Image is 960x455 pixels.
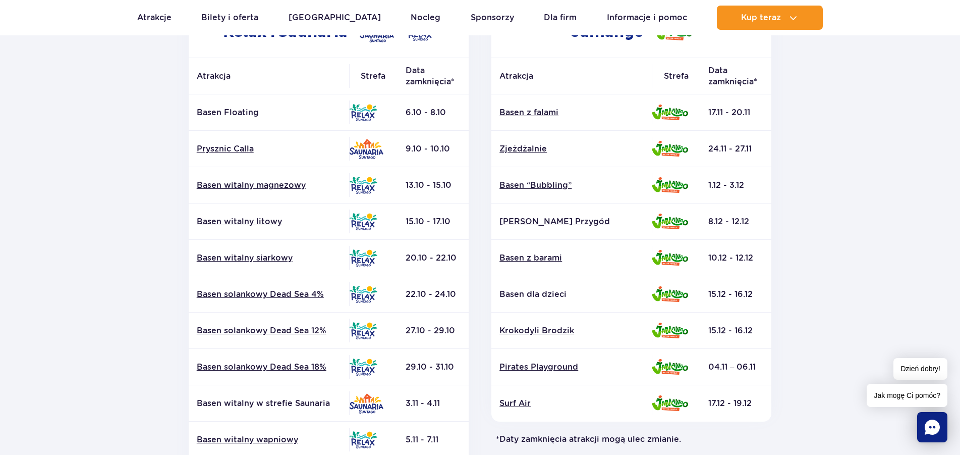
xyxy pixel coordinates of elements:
[398,94,469,131] td: 6.10 - 8.10
[652,214,688,229] img: Jamango
[349,393,383,414] img: Saunaria
[491,58,652,94] th: Atrakcja
[893,358,947,380] span: Dzień dobry!
[488,434,776,445] p: *Daty zamknięcia atrakcji mogą ulec zmianie.
[197,107,341,118] p: Basen Floating
[137,6,172,30] a: Atrakcje
[700,276,771,313] td: 15.12 - 16.12
[652,359,688,375] img: Jamango
[700,94,771,131] td: 17.11 - 20.11
[197,216,341,227] a: Basen witalny litowy
[700,385,771,422] td: 17.12 - 19.12
[700,349,771,385] td: 04.11 – 06.11
[917,412,947,442] div: Chat
[349,104,377,121] img: Relax
[700,313,771,349] td: 15.12 - 16.12
[700,204,771,240] td: 8.12 - 12.12
[499,107,644,118] a: Basen z falami
[398,204,469,240] td: 15.10 - 17.10
[499,362,644,373] a: Pirates Playground
[398,240,469,276] td: 20.10 - 22.10
[398,385,469,422] td: 3.11 - 4.11
[349,177,377,194] img: Relax
[741,13,781,22] span: Kup teraz
[499,398,644,409] a: Surf Air
[652,286,688,302] img: Jamango
[349,249,377,267] img: Relax
[499,252,644,264] a: Basen z barami
[398,276,469,313] td: 22.10 - 24.10
[197,180,341,191] a: Basen witalny magnezowy
[349,213,377,230] img: Relax
[197,434,341,445] a: Basen witalny wapniowy
[189,58,349,94] th: Atrakcja
[499,216,644,227] a: [PERSON_NAME] Przygód
[652,395,688,411] img: Jamango
[197,398,341,409] p: Basen witalny w strefie Saunaria
[652,177,688,193] img: Jamango
[471,6,514,30] a: Sponsorzy
[349,359,377,376] img: Relax
[349,139,383,159] img: Saunaria
[411,6,440,30] a: Nocleg
[652,141,688,157] img: Jamango
[349,58,398,94] th: Strefa
[700,58,771,94] th: Data zamknięcia*
[700,131,771,167] td: 24.11 - 27.11
[197,325,341,336] a: Basen solankowy Dead Sea 12%
[398,58,469,94] th: Data zamknięcia*
[652,323,688,338] img: Jamango
[717,6,823,30] button: Kup teraz
[197,252,341,264] a: Basen witalny siarkowy
[349,322,377,339] img: Relax
[289,6,381,30] a: [GEOGRAPHIC_DATA]
[201,6,258,30] a: Bilety i oferta
[398,131,469,167] td: 9.10 - 10.10
[607,6,687,30] a: Informacje i pomoc
[349,431,377,448] img: Relax
[652,250,688,266] img: Jamango
[544,6,577,30] a: Dla firm
[499,325,644,336] a: Krokodyli Brodzik
[398,167,469,204] td: 13.10 - 15.10
[197,143,341,155] a: Prysznic Calla
[700,240,771,276] td: 10.12 - 12.12
[652,105,688,120] img: Jamango
[499,289,644,300] p: Basen dla dzieci
[499,180,644,191] a: Basen “Bubbling”
[499,143,644,155] a: Zjeżdżalnie
[867,384,947,407] span: Jak mogę Ci pomóc?
[652,58,700,94] th: Strefa
[197,362,341,373] a: Basen solankowy Dead Sea 18%
[197,289,341,300] a: Basen solankowy Dead Sea 4%
[398,313,469,349] td: 27.10 - 29.10
[398,349,469,385] td: 29.10 - 31.10
[700,167,771,204] td: 1.12 - 3.12
[349,286,377,303] img: Relax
